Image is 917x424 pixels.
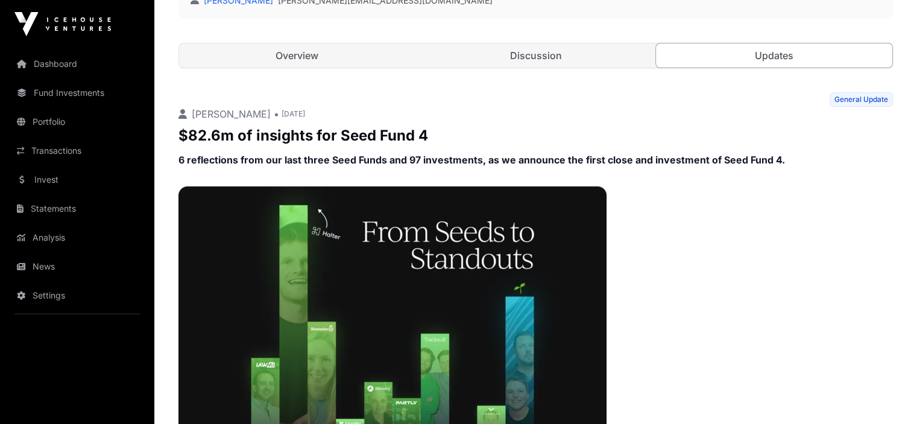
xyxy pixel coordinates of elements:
a: Transactions [10,138,145,164]
a: Portfolio [10,109,145,135]
span: [DATE] [282,109,305,119]
a: Statements [10,195,145,222]
a: Overview [179,43,415,68]
img: Icehouse Ventures Logo [14,12,111,36]
a: Fund Investments [10,80,145,106]
nav: Tabs [179,43,892,68]
a: Updates [655,43,893,68]
a: Discussion [418,43,654,68]
a: Dashboard [10,51,145,77]
strong: 6 reflections from our last three Seed Funds and 97 investments, as we announce the first close a... [178,154,785,166]
p: [PERSON_NAME] • [178,107,279,121]
a: Settings [10,282,145,309]
iframe: Chat Widget [857,366,917,424]
span: General Update [830,92,893,107]
a: Invest [10,166,145,193]
p: $82.6m of insights for Seed Fund 4 [178,126,893,145]
a: News [10,253,145,280]
a: Analysis [10,224,145,251]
